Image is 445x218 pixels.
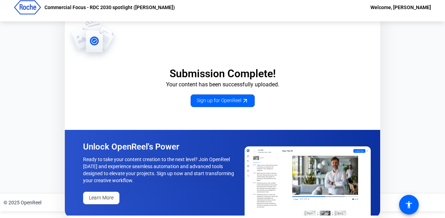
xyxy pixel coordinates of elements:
[4,199,41,206] div: © 2025 OpenReel
[191,94,255,107] a: Sign up for OpenReel
[65,80,380,89] p: Your content has been successfully uploaded.
[370,3,431,12] div: Welcome, [PERSON_NAME]
[83,192,119,204] a: Learn More
[44,3,175,12] p: Commercial Focus - RDC 2030 spotlight ([PERSON_NAME])
[197,97,249,104] span: Sign up for OpenReel
[65,67,380,80] p: Submission Complete!
[89,194,114,202] span: Learn More
[245,146,371,216] img: OpenReel
[83,156,237,184] p: Ready to take your content creation to the next level? Join OpenReel [DATE] and experience seamle...
[65,16,121,61] img: OpenReel
[83,141,237,152] p: Unlock OpenReel's Power
[405,200,413,209] mat-icon: accessibility
[14,0,41,14] img: OpenReel logo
